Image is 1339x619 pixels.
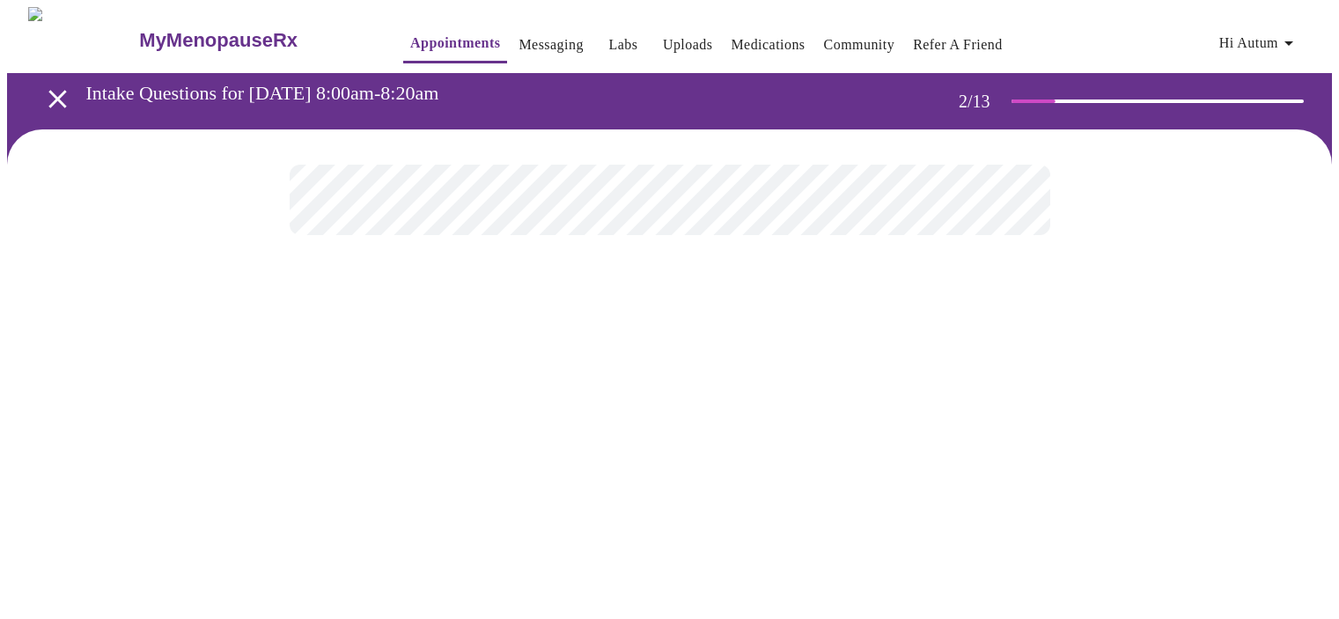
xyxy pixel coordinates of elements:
a: Community [824,33,895,57]
a: Labs [608,33,637,57]
a: Appointments [410,31,500,55]
button: open drawer [32,73,84,125]
button: Appointments [403,26,507,63]
button: Medications [724,27,812,63]
button: Messaging [511,27,590,63]
a: Uploads [663,33,713,57]
button: Refer a Friend [906,27,1010,63]
h3: Intake Questions for [DATE] 8:00am-8:20am [86,82,889,105]
a: Medications [731,33,805,57]
span: Hi autum [1219,31,1299,55]
button: Community [817,27,902,63]
h3: MyMenopauseRx [139,29,298,52]
a: Messaging [519,33,583,57]
button: Uploads [656,27,720,63]
a: MyMenopauseRx [137,10,368,71]
img: MyMenopauseRx Logo [28,7,137,73]
button: Hi autum [1212,26,1306,61]
h3: 2 / 13 [959,92,1012,112]
a: Refer a Friend [913,33,1003,57]
button: Labs [595,27,651,63]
